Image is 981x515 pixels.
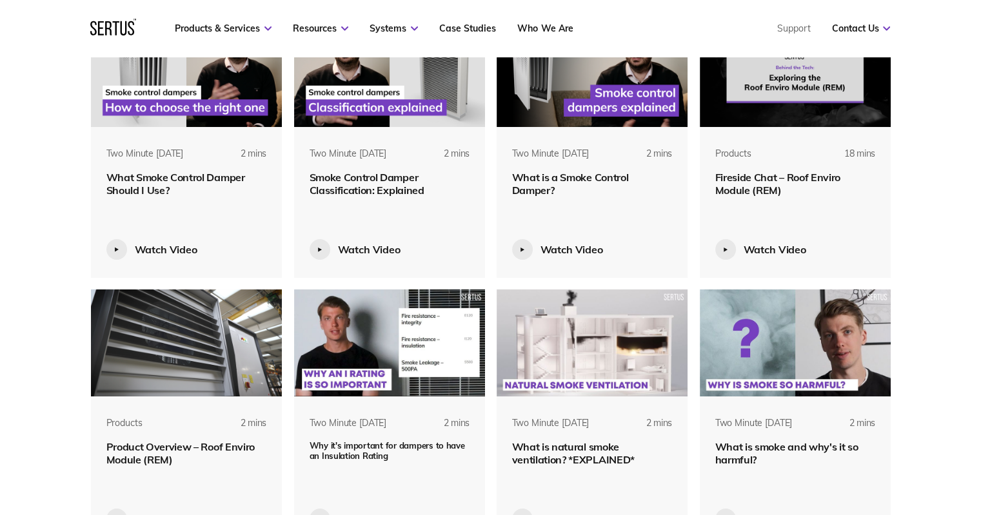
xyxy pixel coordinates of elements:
[619,148,672,171] div: 2 mins
[512,148,590,160] div: Two Minute [DATE]
[715,148,751,160] div: Products
[715,417,793,430] div: Two Minute [DATE]
[715,440,858,466] span: What is smoke and why's it so harmful?
[517,23,573,34] a: Who We Are
[416,148,470,171] div: 2 mins
[512,417,590,430] div: Two Minute [DATE]
[106,171,245,197] span: What Smoke Control Damper Should I Use?
[370,23,418,34] a: Systems
[744,243,806,256] div: Watch Video
[106,417,143,430] div: Products
[439,23,496,34] a: Case Studies
[831,23,890,34] a: Contact Us
[310,440,465,461] span: Why it's important for dampers to have an Insulation Rating
[715,171,840,197] span: Fireside Chat – Roof Enviro Module (REM)
[512,440,635,466] span: What is natural smoke ventilation? *EXPLAINED*
[213,148,266,171] div: 2 mins
[338,243,401,256] div: Watch Video
[310,148,387,160] div: Two Minute [DATE]
[777,23,810,34] a: Support
[213,417,266,440] div: 2 mins
[310,171,424,197] span: Smoke Control Damper Classification: Explained
[619,417,672,440] div: 2 mins
[749,366,981,515] iframe: Chat Widget
[293,23,348,34] a: Resources
[310,417,387,430] div: Two Minute [DATE]
[175,23,272,34] a: Products & Services
[540,243,603,256] div: Watch Video
[822,148,875,171] div: 18 mins
[106,440,255,466] span: Product Overview – Roof Enviro Module (REM)
[135,243,197,256] div: Watch Video
[416,417,470,440] div: 2 mins
[106,148,184,160] div: Two Minute [DATE]
[512,171,629,197] span: What is a Smoke Control Damper?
